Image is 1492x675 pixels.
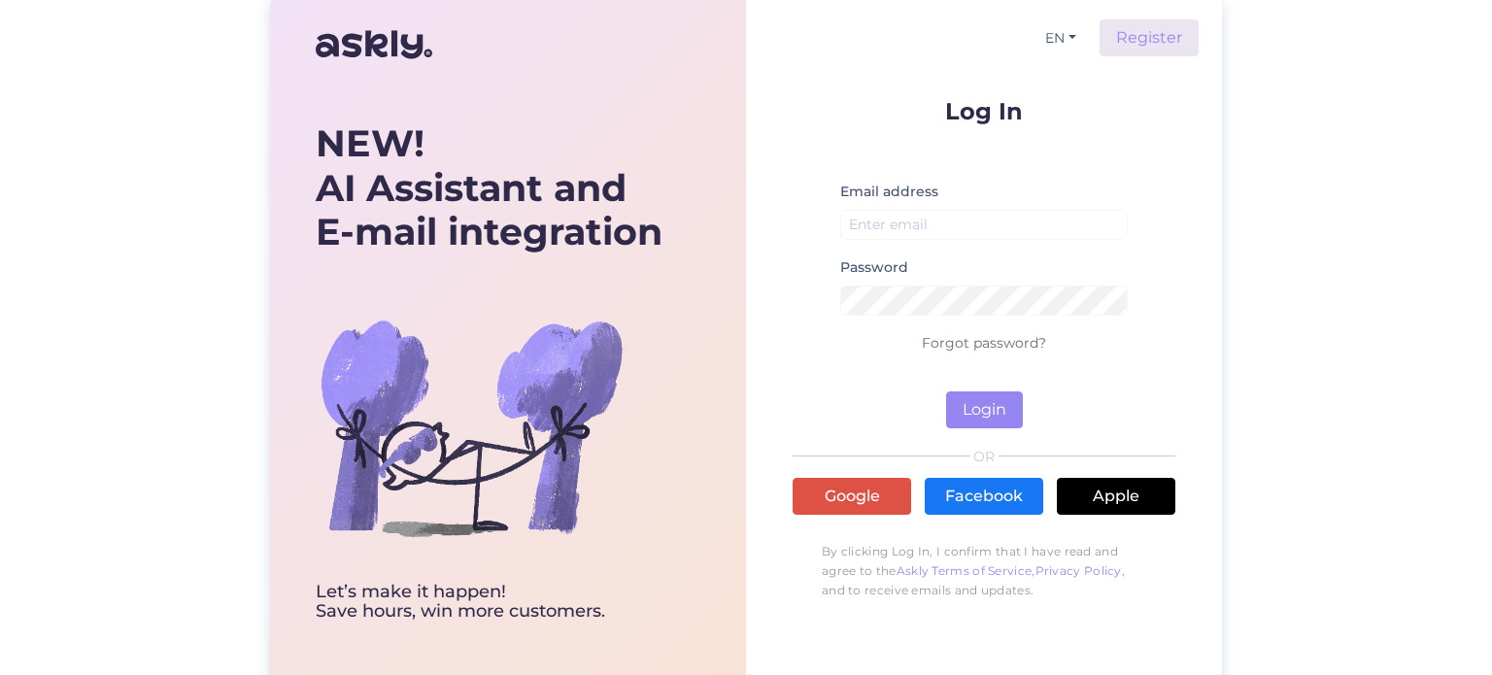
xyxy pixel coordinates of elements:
a: Privacy Policy [1035,563,1122,578]
p: By clicking Log In, I confirm that I have read and agree to the , , and to receive emails and upd... [793,532,1175,610]
label: Email address [840,182,938,202]
button: EN [1037,24,1084,52]
p: Log In [793,99,1175,123]
div: AI Assistant and E-mail integration [316,121,662,254]
a: Google [793,478,911,515]
a: Apple [1057,478,1175,515]
a: Askly Terms of Service [897,563,1033,578]
label: Password [840,257,908,278]
div: Let’s make it happen! Save hours, win more customers. [316,583,662,622]
img: bg-askly [316,272,627,583]
a: Facebook [925,478,1043,515]
b: NEW! [316,120,424,166]
input: Enter email [840,210,1128,240]
a: Register [1100,19,1199,56]
a: Forgot password? [922,334,1046,352]
img: Askly [316,21,432,68]
button: Login [946,391,1023,428]
span: OR [970,450,999,463]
